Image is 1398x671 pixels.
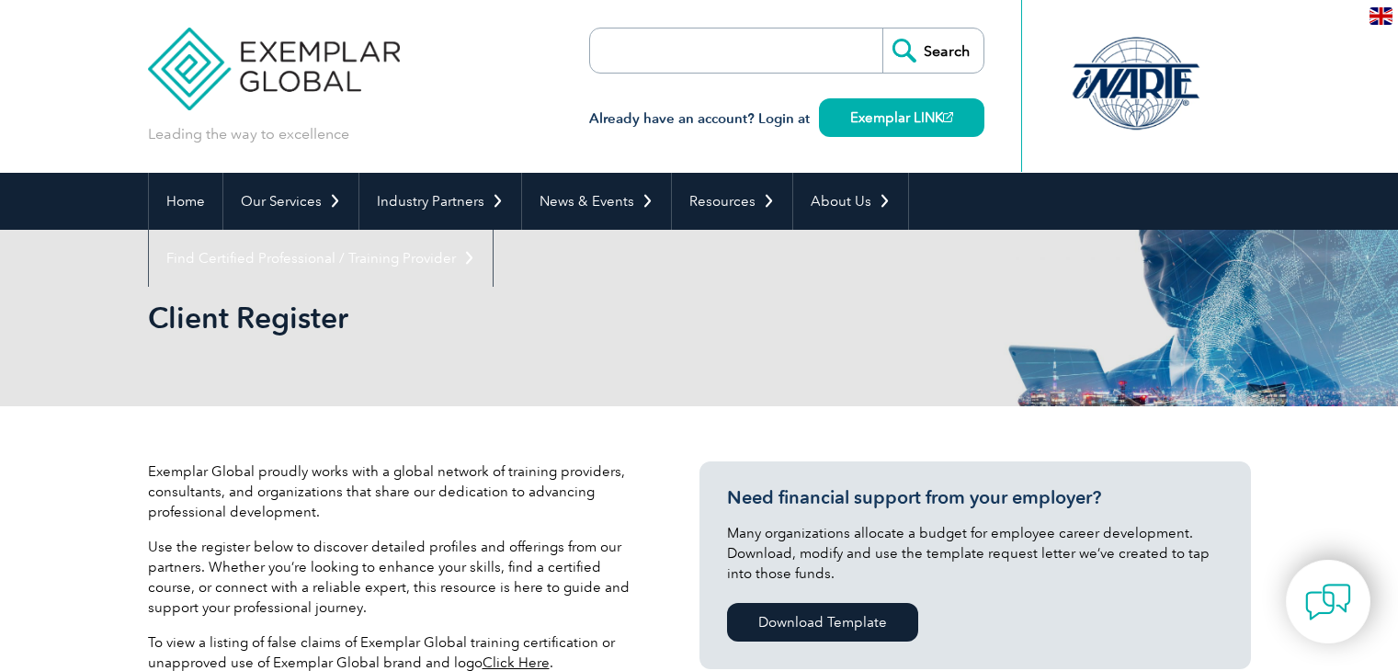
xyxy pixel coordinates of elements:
[148,303,920,333] h2: Client Register
[727,603,918,642] a: Download Template
[793,173,908,230] a: About Us
[1305,579,1351,625] img: contact-chat.png
[943,112,953,122] img: open_square.png
[223,173,358,230] a: Our Services
[148,537,644,618] p: Use the register below to discover detailed profiles and offerings from our partners. Whether you...
[522,173,671,230] a: News & Events
[359,173,521,230] a: Industry Partners
[148,124,349,144] p: Leading the way to excellence
[672,173,792,230] a: Resources
[819,98,984,137] a: Exemplar LINK
[483,654,550,671] a: Click Here
[882,28,983,73] input: Search
[589,108,984,131] h3: Already have an account? Login at
[149,173,222,230] a: Home
[148,461,644,522] p: Exemplar Global proudly works with a global network of training providers, consultants, and organ...
[149,230,493,287] a: Find Certified Professional / Training Provider
[1370,7,1392,25] img: en
[727,486,1223,509] h3: Need financial support from your employer?
[727,523,1223,584] p: Many organizations allocate a budget for employee career development. Download, modify and use th...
